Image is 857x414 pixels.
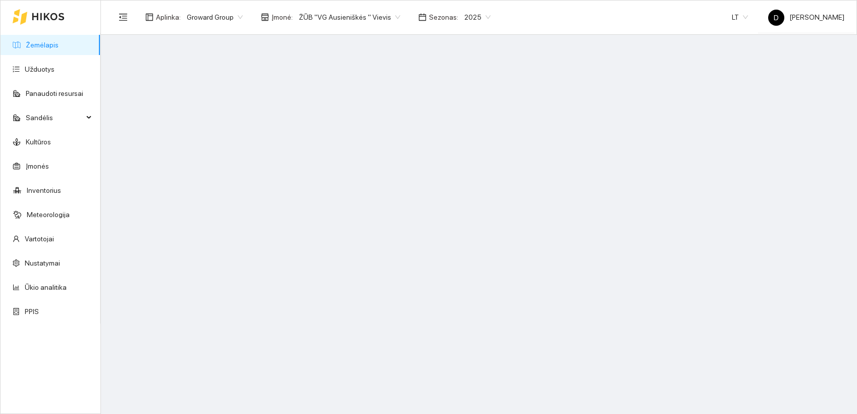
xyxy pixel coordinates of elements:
[119,13,128,22] span: menu-fold
[156,12,181,23] span: Aplinka :
[25,307,39,316] a: PPIS
[25,235,54,243] a: Vartotojai
[732,10,748,25] span: LT
[145,13,153,21] span: layout
[768,13,844,21] span: [PERSON_NAME]
[272,12,293,23] span: Įmonė :
[418,13,426,21] span: calendar
[113,7,133,27] button: menu-fold
[464,10,491,25] span: 2025
[27,211,70,219] a: Meteorologija
[187,10,243,25] span: Groward Group
[27,186,61,194] a: Inventorius
[25,65,55,73] a: Užduotys
[26,138,51,146] a: Kultūros
[299,10,400,25] span: ŽŪB "VG Ausieniškės " Vievis
[429,12,458,23] span: Sezonas :
[261,13,269,21] span: shop
[25,259,60,267] a: Nustatymai
[26,41,59,49] a: Žemėlapis
[26,108,83,128] span: Sandėlis
[25,283,67,291] a: Ūkio analitika
[26,162,49,170] a: Įmonės
[26,89,83,97] a: Panaudoti resursai
[774,10,779,26] span: D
